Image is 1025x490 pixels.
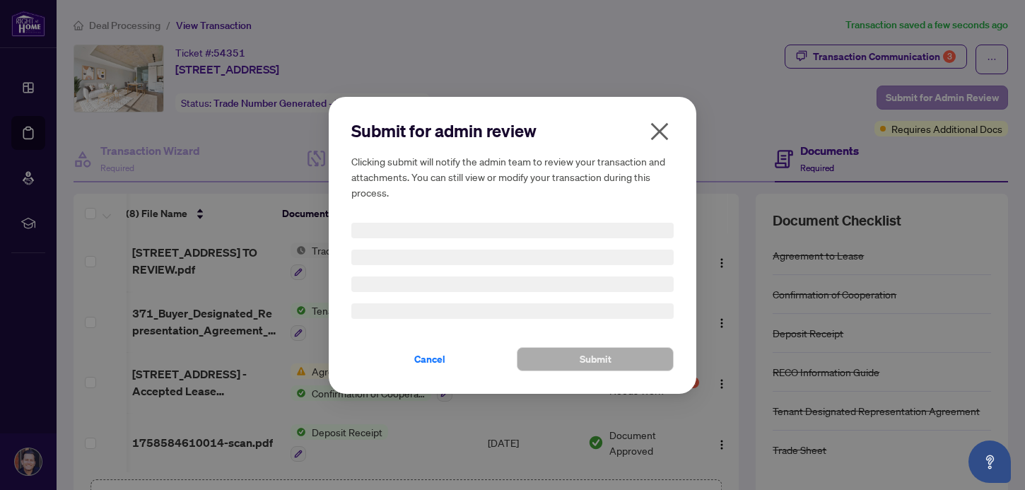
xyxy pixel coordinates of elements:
[648,120,671,143] span: close
[351,119,674,142] h2: Submit for admin review
[968,441,1011,483] button: Open asap
[517,347,674,371] button: Submit
[351,153,674,200] h5: Clicking submit will notify the admin team to review your transaction and attachments. You can st...
[414,348,445,371] span: Cancel
[351,347,508,371] button: Cancel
